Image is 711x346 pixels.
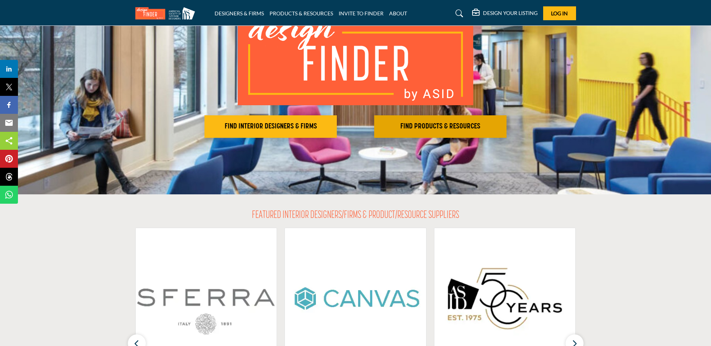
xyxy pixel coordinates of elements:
[215,10,264,16] a: DESIGNERS & FIRMS
[448,7,468,19] a: Search
[135,7,199,19] img: Site Logo
[252,209,459,222] h2: FEATURED INTERIOR DESIGNERS/FIRMS & PRODUCT/RESOURCE SUPPLIERS
[472,9,538,18] div: DESIGN YOUR LISTING
[483,10,538,16] h5: DESIGN YOUR LISTING
[270,10,333,16] a: PRODUCTS & RESOURCES
[204,115,337,138] button: FIND INTERIOR DESIGNERS & FIRMS
[374,115,507,138] button: FIND PRODUCTS & RESOURCES
[238,8,473,105] img: image
[207,122,335,131] h2: FIND INTERIOR DESIGNERS & FIRMS
[543,6,576,20] button: Log In
[551,10,568,16] span: Log In
[339,10,384,16] a: INVITE TO FINDER
[376,122,504,131] h2: FIND PRODUCTS & RESOURCES
[389,10,407,16] a: ABOUT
